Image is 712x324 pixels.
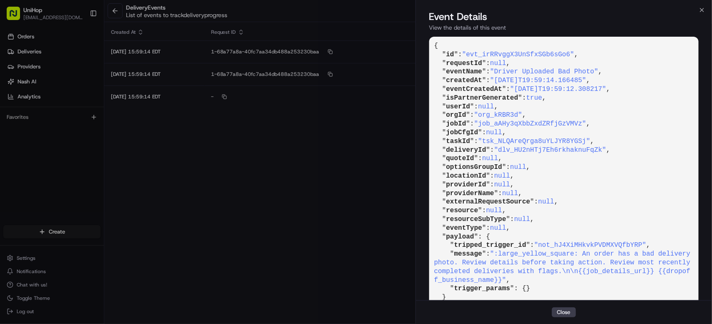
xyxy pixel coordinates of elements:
[486,207,502,214] span: null
[494,181,510,188] span: null
[446,103,470,111] span: userId
[474,120,586,128] span: "job_aAHy3qXbbZxdZRfjGzVMVz"
[486,129,502,136] span: null
[490,60,506,67] span: null
[514,216,530,223] span: null
[446,120,466,128] span: jobId
[446,51,454,58] span: id
[494,172,510,180] span: null
[446,190,494,197] span: providerName
[490,68,598,75] span: "Driver Uploaded Bad Photo"
[59,141,101,148] a: Powered byPylon
[8,80,23,95] img: 1736555255976-a54dd68f-1ca7-489b-9aae-adbdc363a1c4
[446,155,474,162] span: quoteId
[8,33,152,47] p: Welcome 👋
[434,250,694,284] span: ":large_yellow_square: An order has a bad delivery photo. Review details before taking action. Re...
[446,146,486,154] span: deliveryId
[446,233,474,241] span: payload
[446,138,470,145] span: taskId
[526,94,542,102] span: true
[429,23,699,32] p: View the details of this event
[454,250,482,258] span: message
[429,37,699,316] pre: { " ": , " ": , " ": , " ": , " ": , " ": , " ": , " ": , " ": , " ": , " ": , " ": , " ": , " ":...
[446,207,478,214] span: resource
[142,82,152,92] button: Start new chat
[446,181,486,188] span: providerId
[478,138,590,145] span: "tsk_NLQAreQrga8uYLJYR8YGSj"
[510,85,606,93] span: "[DATE]T19:59:12.308217"
[446,172,486,180] span: locationId
[70,122,77,128] div: 💻
[478,103,494,111] span: null
[446,60,482,67] span: requestId
[79,121,134,129] span: API Documentation
[482,155,498,162] span: null
[446,68,482,75] span: eventName
[446,111,466,119] span: orgId
[28,80,137,88] div: Start new chat
[446,85,502,93] span: eventCreatedAt
[429,10,699,23] h2: Event Details
[8,122,15,128] div: 📗
[446,163,502,171] span: optionsGroupId
[474,111,522,119] span: "org_kRBR3d"
[538,198,554,206] span: null
[446,129,478,136] span: jobCfgId
[534,241,647,249] span: "not_hJ4XiMHkvkPVDMXVQfbYRP"
[490,77,586,84] span: "[DATE]T19:59:14.166485"
[446,198,531,206] span: externalRequestSource
[446,224,482,232] span: eventType
[454,241,526,249] span: tripped_trigger_id
[502,190,518,197] span: null
[490,224,506,232] span: null
[510,163,526,171] span: null
[5,118,67,133] a: 📗Knowledge Base
[462,51,574,58] span: "evt_irRRvggX3UnSfxSGb6sGo6"
[446,77,482,84] span: createdAt
[28,88,106,95] div: We're available if you need us!
[17,121,64,129] span: Knowledge Base
[22,54,138,63] input: Clear
[454,285,510,292] span: trigger_params
[8,8,25,25] img: Nash
[83,141,101,148] span: Pylon
[446,216,506,223] span: resourceSubType
[494,146,606,154] span: "dlv_HU2nHTj7Eh6rkhaknuFqZk"
[552,307,576,317] button: Close
[67,118,137,133] a: 💻API Documentation
[446,94,518,102] span: isPartnerGenerated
